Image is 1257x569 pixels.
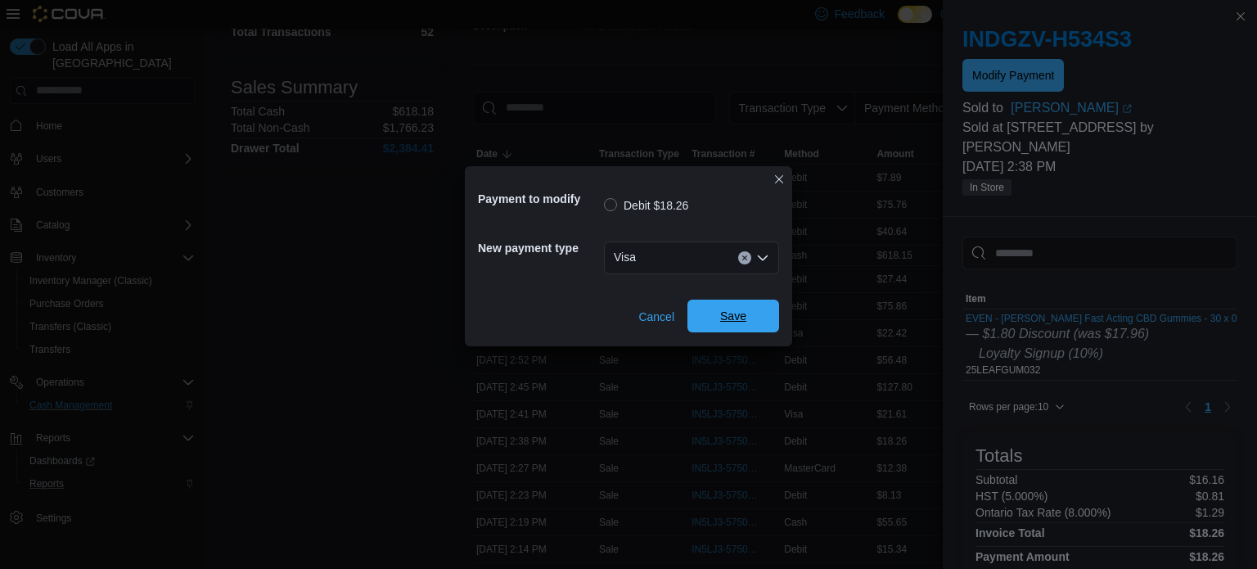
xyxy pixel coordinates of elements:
[769,169,789,189] button: Closes this modal window
[638,309,674,325] span: Cancel
[738,251,751,264] button: Clear input
[478,183,601,215] h5: Payment to modify
[478,232,601,264] h5: New payment type
[614,247,636,267] span: Visa
[720,308,746,324] span: Save
[604,196,688,215] label: Debit $18.26
[687,300,779,332] button: Save
[632,300,681,333] button: Cancel
[756,251,769,264] button: Open list of options
[642,248,644,268] input: Accessible screen reader label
